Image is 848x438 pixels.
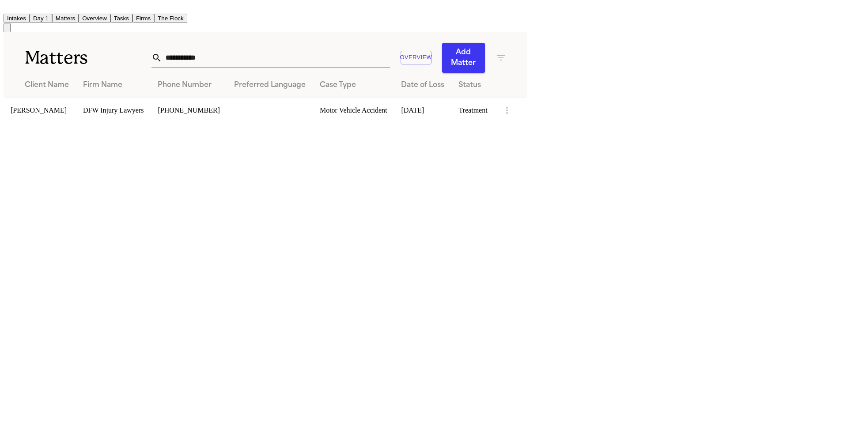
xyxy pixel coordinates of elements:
[52,14,79,22] a: Matters
[158,80,220,91] div: Phone Number
[458,80,487,91] div: Status
[154,14,187,22] a: The Flock
[442,43,485,73] button: Add Matter
[320,80,387,91] div: Case Type
[30,14,52,22] a: Day 1
[4,6,14,13] a: Home
[25,80,69,91] div: Client Name
[110,14,132,23] button: Tasks
[30,14,52,23] button: Day 1
[4,98,76,123] td: [PERSON_NAME]
[83,80,144,91] div: Firm Name
[76,98,151,123] td: DFW Injury Lawyers
[52,14,79,23] button: Matters
[234,80,306,91] div: Preferred Language
[313,98,394,123] td: Motor Vehicle Accident
[4,14,30,23] button: Intakes
[154,14,187,23] button: The Flock
[394,98,451,123] td: [DATE]
[132,14,154,23] button: Firms
[151,98,227,123] td: [PHONE_NUMBER]
[4,14,30,22] a: Intakes
[132,14,154,22] a: Firms
[79,14,110,22] a: Overview
[401,51,432,64] button: Overview
[79,14,110,23] button: Overview
[401,80,444,91] div: Date of Loss
[451,98,494,123] td: Treatment
[110,14,132,22] a: Tasks
[4,4,14,12] img: Finch Logo
[25,47,151,69] h1: Matters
